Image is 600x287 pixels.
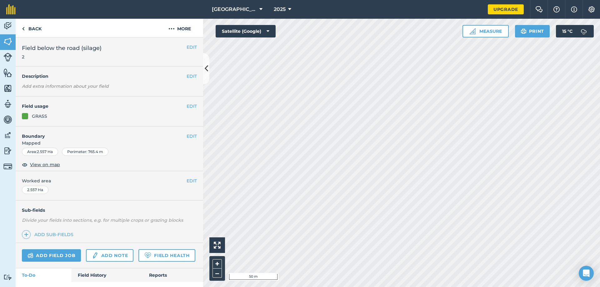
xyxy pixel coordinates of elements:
[521,27,527,35] img: svg+xml;base64,PHN2ZyB4bWxucz0iaHR0cDovL3d3dy53My5vcmcvMjAwMC9zdmciIHdpZHRoPSIxOSIgaGVpZ2h0PSIyNC...
[6,4,16,14] img: fieldmargin Logo
[562,25,572,37] span: 15 ° C
[212,6,257,13] span: [GEOGRAPHIC_DATA]
[168,25,175,32] img: svg+xml;base64,PHN2ZyB4bWxucz0iaHR0cDovL3d3dy53My5vcmcvMjAwMC9zdmciIHdpZHRoPSIyMCIgaGVpZ2h0PSIyNC...
[22,54,102,60] span: 2
[3,53,12,62] img: svg+xml;base64,PD94bWwgdmVyc2lvbj0iMS4wIiBlbmNvZGluZz0idXRmLTgiPz4KPCEtLSBHZW5lcmF0b3I6IEFkb2JlIE...
[3,274,12,280] img: svg+xml;base64,PD94bWwgdmVyc2lvbj0iMS4wIiBlbmNvZGluZz0idXRmLTgiPz4KPCEtLSBHZW5lcmF0b3I6IEFkb2JlIE...
[62,148,108,156] div: Perimeter : 765.4 m
[3,21,12,31] img: svg+xml;base64,PD94bWwgdmVyc2lvbj0iMS4wIiBlbmNvZGluZz0idXRmLTgiPz4KPCEtLSBHZW5lcmF0b3I6IEFkb2JlIE...
[187,177,197,184] button: EDIT
[86,249,133,262] a: Add note
[3,68,12,77] img: svg+xml;base64,PHN2ZyB4bWxucz0iaHR0cDovL3d3dy53My5vcmcvMjAwMC9zdmciIHdpZHRoPSI1NiIgaGVpZ2h0PSI2MC...
[535,6,543,12] img: Two speech bubbles overlapping with the left bubble in the forefront
[187,44,197,51] button: EDIT
[22,161,27,168] img: svg+xml;base64,PHN2ZyB4bWxucz0iaHR0cDovL3d3dy53My5vcmcvMjAwMC9zdmciIHdpZHRoPSIxOCIgaGVpZ2h0PSIyNC...
[571,6,577,13] img: svg+xml;base64,PHN2ZyB4bWxucz0iaHR0cDovL3d3dy53My5vcmcvMjAwMC9zdmciIHdpZHRoPSIxNyIgaGVpZ2h0PSIxNy...
[32,113,47,120] div: GRASS
[588,6,595,12] img: A cog icon
[22,161,60,168] button: View on map
[3,84,12,93] img: svg+xml;base64,PHN2ZyB4bWxucz0iaHR0cDovL3d3dy53My5vcmcvMjAwMC9zdmciIHdpZHRoPSI1NiIgaGVpZ2h0PSI2MC...
[3,115,12,124] img: svg+xml;base64,PD94bWwgdmVyc2lvbj0iMS4wIiBlbmNvZGluZz0idXRmLTgiPz4KPCEtLSBHZW5lcmF0b3I6IEFkb2JlIE...
[22,217,183,223] em: Divide your fields into sections, e.g. for multiple crops or grazing blocks
[3,146,12,156] img: svg+xml;base64,PD94bWwgdmVyc2lvbj0iMS4wIiBlbmNvZGluZz0idXRmLTgiPz4KPCEtLSBHZW5lcmF0b3I6IEFkb2JlIE...
[16,268,72,282] a: To-Do
[27,252,33,259] img: svg+xml;base64,PD94bWwgdmVyc2lvbj0iMS4wIiBlbmNvZGluZz0idXRmLTgiPz4KPCEtLSBHZW5lcmF0b3I6IEFkb2JlIE...
[16,19,48,37] a: Back
[469,28,476,34] img: Ruler icon
[3,162,12,171] img: svg+xml;base64,PD94bWwgdmVyc2lvbj0iMS4wIiBlbmNvZGluZz0idXRmLTgiPz4KPCEtLSBHZW5lcmF0b3I6IEFkb2JlIE...
[577,25,590,37] img: svg+xml;base64,PD94bWwgdmVyc2lvbj0iMS4wIiBlbmNvZGluZz0idXRmLTgiPz4KPCEtLSBHZW5lcmF0b3I6IEFkb2JlIE...
[187,73,197,80] button: EDIT
[515,25,550,37] button: Print
[3,37,12,46] img: svg+xml;base64,PHN2ZyB4bWxucz0iaHR0cDovL3d3dy53My5vcmcvMjAwMC9zdmciIHdpZHRoPSI1NiIgaGVpZ2h0PSI2MC...
[22,25,25,32] img: svg+xml;base64,PHN2ZyB4bWxucz0iaHR0cDovL3d3dy53My5vcmcvMjAwMC9zdmciIHdpZHRoPSI5IiBoZWlnaHQ9IjI0Ii...
[16,140,203,146] span: Mapped
[556,25,594,37] button: 15 °C
[138,249,195,262] a: Field Health
[488,4,524,14] a: Upgrade
[143,268,203,282] a: Reports
[212,269,222,278] button: –
[274,6,286,13] span: 2025
[22,230,76,239] a: Add sub-fields
[22,186,48,194] div: 2.557 Ha
[22,177,197,184] span: Worked area
[22,103,187,110] h4: Field usage
[187,133,197,140] button: EDIT
[30,161,60,168] span: View on map
[22,83,109,89] em: Add extra information about your field
[16,207,203,214] h4: Sub-fields
[3,99,12,109] img: svg+xml;base64,PD94bWwgdmVyc2lvbj0iMS4wIiBlbmNvZGluZz0idXRmLTgiPz4KPCEtLSBHZW5lcmF0b3I6IEFkb2JlIE...
[212,259,222,269] button: +
[187,103,197,110] button: EDIT
[462,25,509,37] button: Measure
[16,126,187,140] h4: Boundary
[22,73,197,80] h4: Description
[24,231,28,238] img: svg+xml;base64,PHN2ZyB4bWxucz0iaHR0cDovL3d3dy53My5vcmcvMjAwMC9zdmciIHdpZHRoPSIxNCIgaGVpZ2h0PSIyNC...
[22,44,102,52] span: Field below the road (silage)
[214,242,221,249] img: Four arrows, one pointing top left, one top right, one bottom right and the last bottom left
[3,131,12,140] img: svg+xml;base64,PD94bWwgdmVyc2lvbj0iMS4wIiBlbmNvZGluZz0idXRmLTgiPz4KPCEtLSBHZW5lcmF0b3I6IEFkb2JlIE...
[92,252,98,259] img: svg+xml;base64,PD94bWwgdmVyc2lvbj0iMS4wIiBlbmNvZGluZz0idXRmLTgiPz4KPCEtLSBHZW5lcmF0b3I6IEFkb2JlIE...
[156,19,203,37] button: More
[216,25,276,37] button: Satellite (Google)
[579,266,594,281] div: Open Intercom Messenger
[22,249,81,262] a: Add field job
[553,6,560,12] img: A question mark icon
[22,148,58,156] div: Area : 2.557 Ha
[72,268,142,282] a: Field History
